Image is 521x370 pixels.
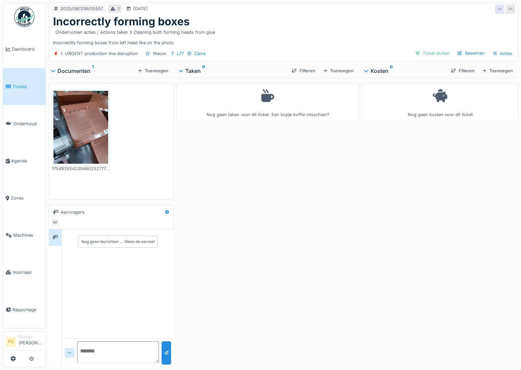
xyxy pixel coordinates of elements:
[448,66,477,75] div: Filteren
[11,195,43,201] span: Zones
[6,337,16,347] li: PS
[50,218,60,228] div: EK
[19,334,43,349] li: [PERSON_NAME]
[53,28,514,46] div: Incorrectlly forming boxes from left head like on the photo
[81,239,155,245] div: Nog geen berichten … Wees de eerste!
[13,83,43,90] span: Tickets
[177,50,184,57] div: L77
[194,50,206,57] div: Cama
[179,67,286,75] div: Taken
[13,232,43,238] span: Machines
[490,49,515,58] div: Acties
[61,5,103,12] div: 2025/08/336/05557
[13,121,43,127] span: Onderhoud
[390,67,393,75] sup: 0
[61,209,85,215] div: Aanvragers
[55,29,215,35] div: Ondernomen acties / Actions taken Cleaning both forming heads from glue
[181,86,355,118] div: Nog geen taken voor dit ticket. Een kopje koffie misschien?
[12,46,43,52] span: Dashboard
[455,49,488,58] div: Bewerken
[53,15,190,28] h1: Incorrectly forming boxes
[495,4,504,14] div: EK
[3,31,46,68] a: Dashboard
[52,165,110,172] div: 17549355423946025277745794805713.jpg
[321,66,356,75] div: Toevoegen
[118,5,119,12] div: 1
[13,307,43,313] span: Rapportage
[289,66,318,75] div: Filteren
[133,5,148,12] div: [DATE]
[506,4,515,14] div: EK
[6,334,43,350] a: PS Manager[PERSON_NAME]
[3,291,46,328] a: Rapportage
[61,50,138,57] div: 1. URGENT production line disruption
[3,142,46,179] a: Agenda
[3,68,46,105] a: Tickets
[92,67,94,75] sup: 1
[19,334,43,339] div: Manager
[3,180,46,217] a: Zones
[11,158,43,164] span: Agenda
[413,49,452,58] div: Ticket sluiten
[153,50,166,57] div: Nieuw
[3,105,46,142] a: Onderhoud
[13,269,43,275] span: Voorraad
[480,66,516,75] div: Toevoegen
[3,217,46,254] a: Machines
[366,86,514,118] div: Nog geen kosten voor dit ticket
[51,67,136,75] div: Documenten
[53,91,108,164] img: t0l2qnurftymsdijgh587lnpkqdx
[3,254,46,291] a: Voorraad
[14,7,34,27] img: Badge_color-CXgf-gQk.svg
[364,67,446,75] div: Kosten
[136,66,171,75] div: Toevoegen
[202,67,205,75] sup: 0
